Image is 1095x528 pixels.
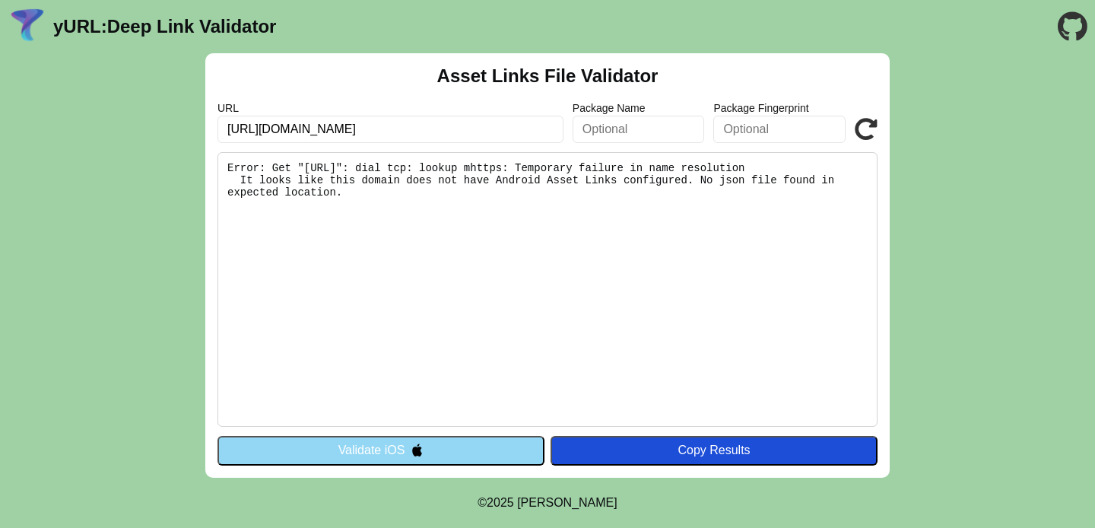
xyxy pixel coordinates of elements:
[517,496,617,509] a: Michael Ibragimchayev's Personal Site
[437,65,659,87] h2: Asset Links File Validator
[558,444,870,457] div: Copy Results
[487,496,514,509] span: 2025
[217,152,878,427] pre: Error: Get "[URL]": dial tcp: lookup mhttps: Temporary failure in name resolution It looks like t...
[478,478,617,528] footer: ©
[53,16,276,37] a: yURL:Deep Link Validator
[713,116,846,143] input: Optional
[573,102,705,114] label: Package Name
[713,102,846,114] label: Package Fingerprint
[217,102,563,114] label: URL
[411,444,424,456] img: appleIcon.svg
[217,116,563,143] input: Required
[551,436,878,465] button: Copy Results
[8,7,47,46] img: yURL Logo
[217,436,544,465] button: Validate iOS
[573,116,705,143] input: Optional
